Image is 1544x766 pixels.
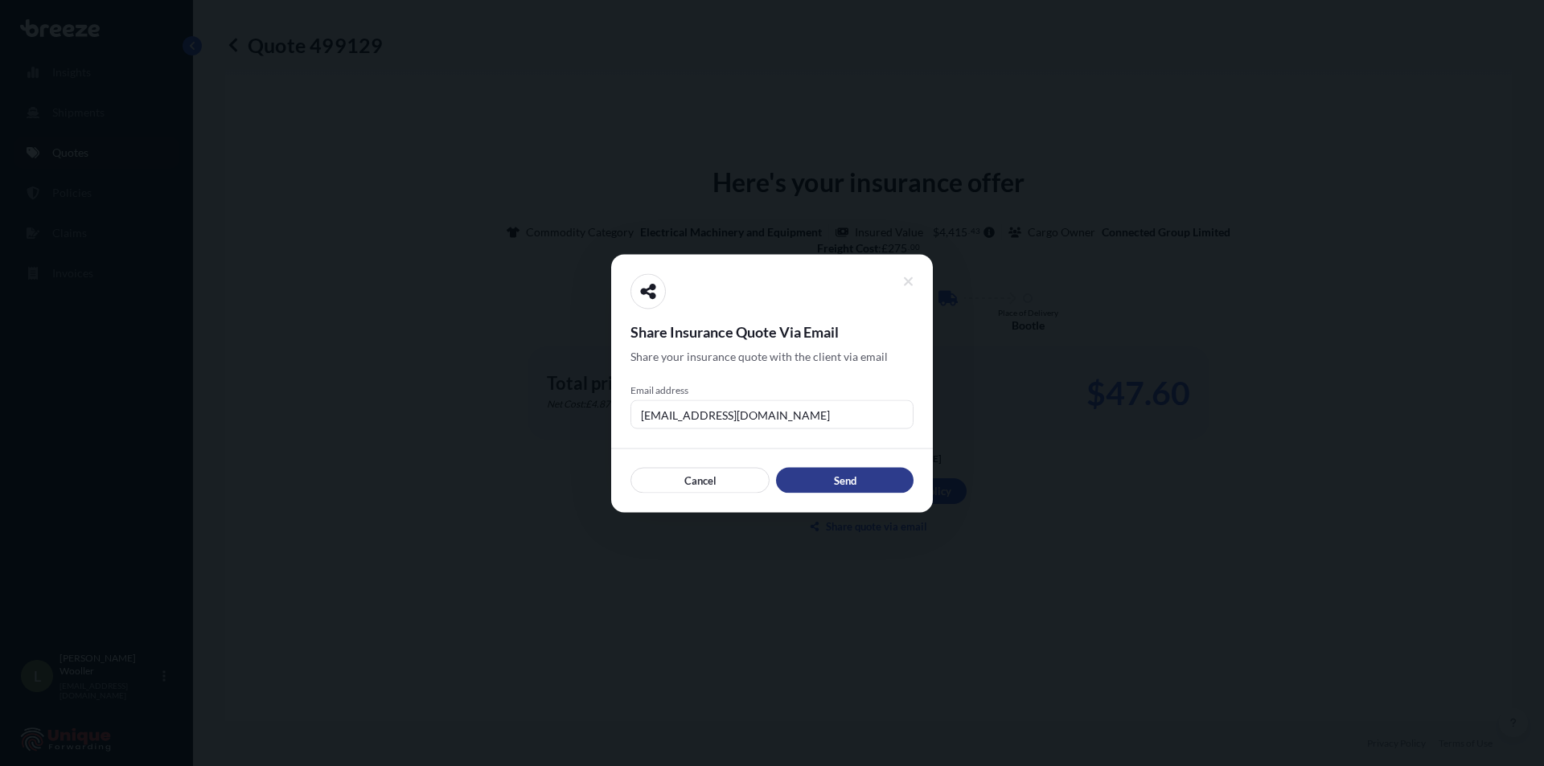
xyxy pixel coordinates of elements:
[630,399,914,428] input: example@gmail.com
[776,467,914,493] button: Send
[630,322,914,341] span: Share Insurance Quote Via Email
[630,348,888,364] span: Share your insurance quote with the client via email
[630,383,914,396] span: Email address
[834,472,856,488] p: Send
[684,472,717,488] p: Cancel
[630,467,770,493] button: Cancel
